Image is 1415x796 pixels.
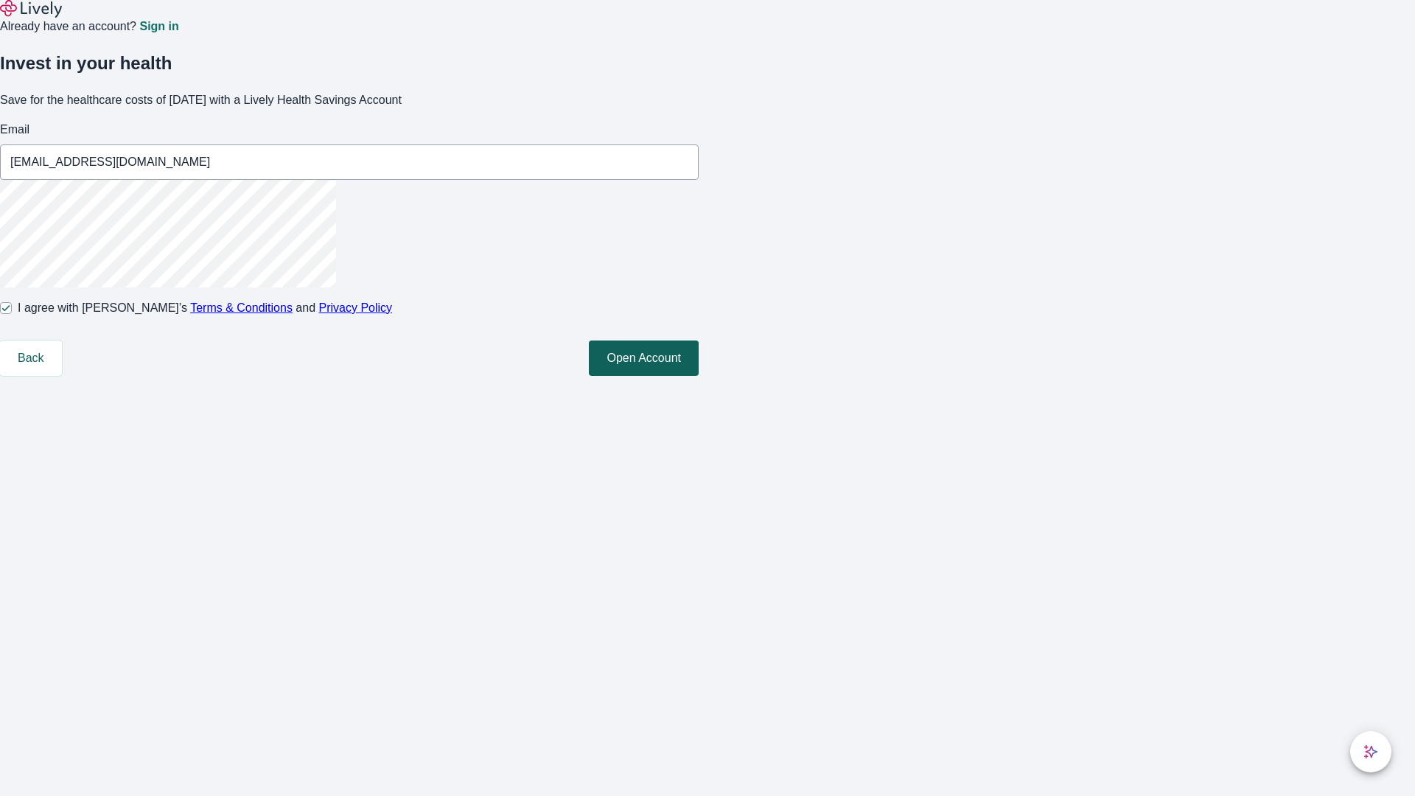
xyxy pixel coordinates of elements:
span: I agree with [PERSON_NAME]’s and [18,299,392,317]
button: Open Account [589,341,699,376]
a: Privacy Policy [319,301,393,314]
svg: Lively AI Assistant [1363,744,1378,759]
a: Terms & Conditions [190,301,293,314]
button: chat [1350,731,1391,772]
a: Sign in [139,21,178,32]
